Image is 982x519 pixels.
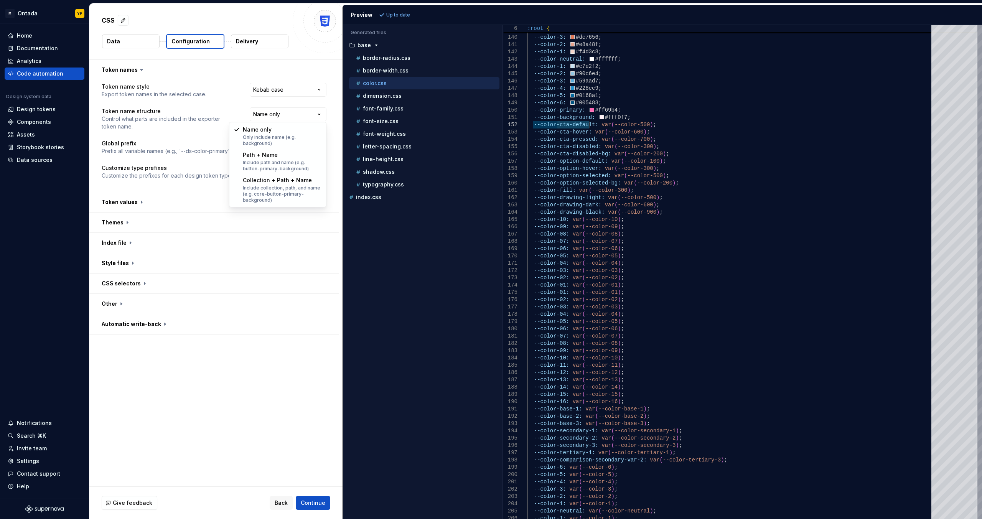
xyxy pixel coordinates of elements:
span: Path + Name [243,152,278,158]
div: Only include name (e.g. background) [243,134,322,147]
span: Name only [243,126,272,133]
span: Collection + Path + Name [243,177,312,183]
div: Include path and name (e.g. button-primary-background) [243,160,322,172]
div: Include collection, path, and name (e.g. core-button-primary-background) [243,185,322,203]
